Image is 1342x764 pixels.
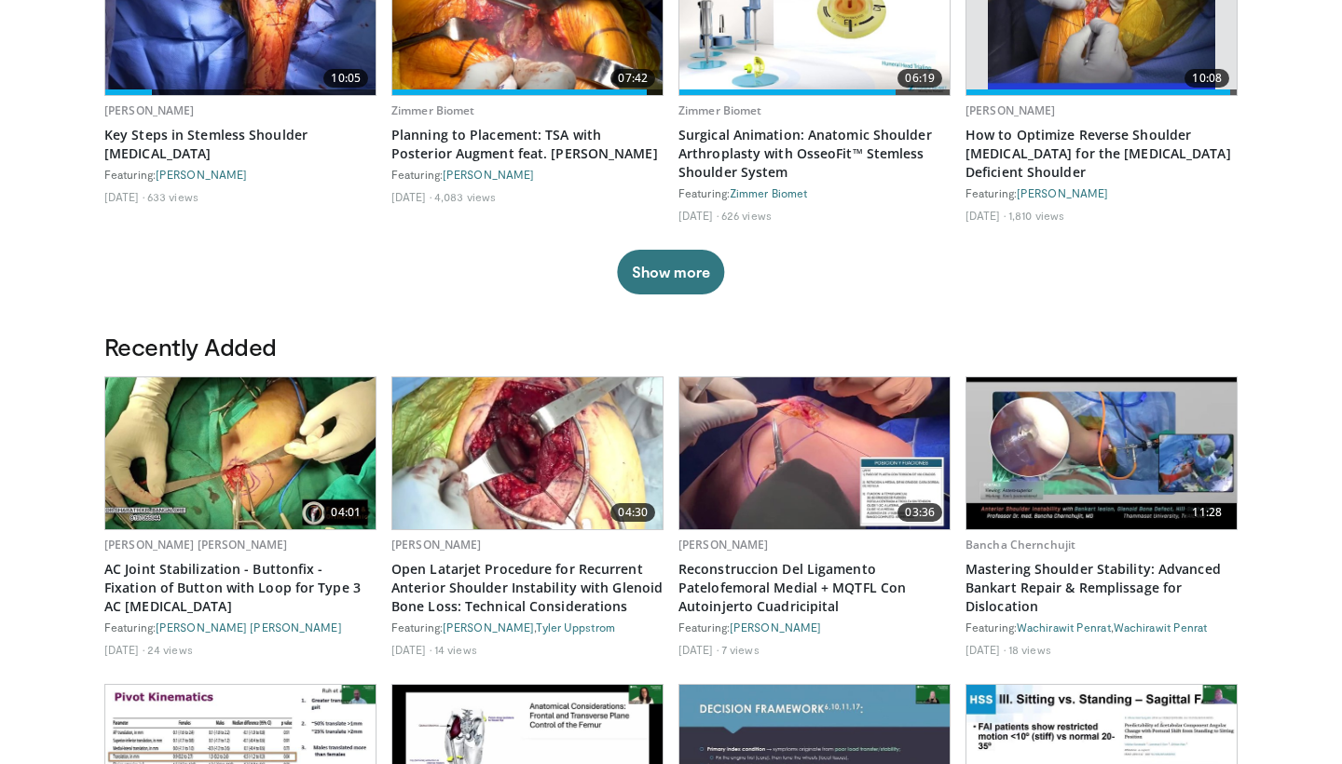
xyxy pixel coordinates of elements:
[965,537,1075,553] a: Bancha Chernchujit
[156,168,247,181] a: [PERSON_NAME]
[104,167,377,182] div: Featuring:
[678,208,719,223] li: [DATE]
[679,377,950,529] img: 48f6f21f-43ea-44b1-a4e1-5668875d038e.620x360_q85_upscale.jpg
[721,208,772,223] li: 626 views
[1008,208,1064,223] li: 1,810 views
[104,642,144,657] li: [DATE]
[323,503,368,522] span: 04:01
[147,642,193,657] li: 24 views
[1114,621,1208,634] a: Wachirawit Penrat
[678,560,951,616] a: Reconstruccion Del Ligamento Patelofemoral Medial + MQTFL Con Autoinjerto Cuadricipital
[391,642,431,657] li: [DATE]
[391,560,664,616] a: Open Latarjet Procedure for Recurrent Anterior Shoulder Instability with Glenoid Bone Loss: Techn...
[391,537,482,553] a: [PERSON_NAME]
[897,503,942,522] span: 03:36
[104,189,144,204] li: [DATE]
[391,620,664,634] div: Featuring: ,
[105,377,376,529] img: c2f644dc-a967-485d-903d-283ce6bc3929.620x360_q85_upscale.jpg
[443,168,534,181] a: [PERSON_NAME]
[434,642,477,657] li: 14 views
[721,642,760,657] li: 7 views
[104,560,377,616] a: AC Joint Stabilization - Buttonfix - Fixation of Button with Loop for Type 3 AC [MEDICAL_DATA]
[147,189,199,204] li: 633 views
[965,208,1006,223] li: [DATE]
[610,503,655,522] span: 04:30
[617,250,724,294] button: Show more
[678,126,951,182] a: Surgical Animation: Anatomic Shoulder Arthroplasty with OsseoFit™ Stemless Shoulder System
[1185,503,1229,522] span: 11:28
[392,377,663,529] img: 2b2da37e-a9b6-423e-b87e-b89ec568d167.620x360_q85_upscale.jpg
[391,126,664,163] a: Planning to Placement: TSA with Posterior Augment feat. [PERSON_NAME]
[730,186,807,199] a: Zimmer Biomet
[678,620,951,634] div: Featuring:
[610,69,655,88] span: 07:42
[679,377,950,529] a: 03:36
[678,537,769,553] a: [PERSON_NAME]
[730,621,821,634] a: [PERSON_NAME]
[678,642,719,657] li: [DATE]
[156,621,342,634] a: [PERSON_NAME] [PERSON_NAME]
[105,377,376,529] a: 04:01
[434,189,496,204] li: 4,083 views
[1185,69,1229,88] span: 10:08
[443,621,534,634] a: [PERSON_NAME]
[678,102,762,118] a: Zimmer Biomet
[965,126,1238,182] a: How to Optimize Reverse Shoulder [MEDICAL_DATA] for the [MEDICAL_DATA] Deficient Shoulder
[1017,186,1108,199] a: [PERSON_NAME]
[104,332,1238,362] h3: Recently Added
[1008,642,1051,657] li: 18 views
[965,102,1056,118] a: [PERSON_NAME]
[965,185,1238,200] div: Featuring:
[104,620,377,634] div: Featuring:
[391,102,475,118] a: Zimmer Biomet
[966,377,1237,529] img: 12bfd8a1-61c9-4857-9f26-c8a25e8997c8.620x360_q85_upscale.jpg
[965,620,1238,634] div: Featuring: ,
[965,642,1006,657] li: [DATE]
[104,102,195,118] a: [PERSON_NAME]
[678,185,951,200] div: Featuring:
[323,69,368,88] span: 10:05
[1017,621,1111,634] a: Wachirawit Penrat
[392,377,663,529] a: 04:30
[966,377,1237,529] a: 11:28
[536,621,614,634] a: Tyler Uppstrom
[391,167,664,182] div: Featuring:
[104,126,377,163] a: Key Steps in Stemless Shoulder [MEDICAL_DATA]
[897,69,942,88] span: 06:19
[391,189,431,204] li: [DATE]
[965,560,1238,616] a: Mastering Shoulder Stability: Advanced Bankart Repair & Remplissage for Dislocation
[104,537,287,553] a: [PERSON_NAME] [PERSON_NAME]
